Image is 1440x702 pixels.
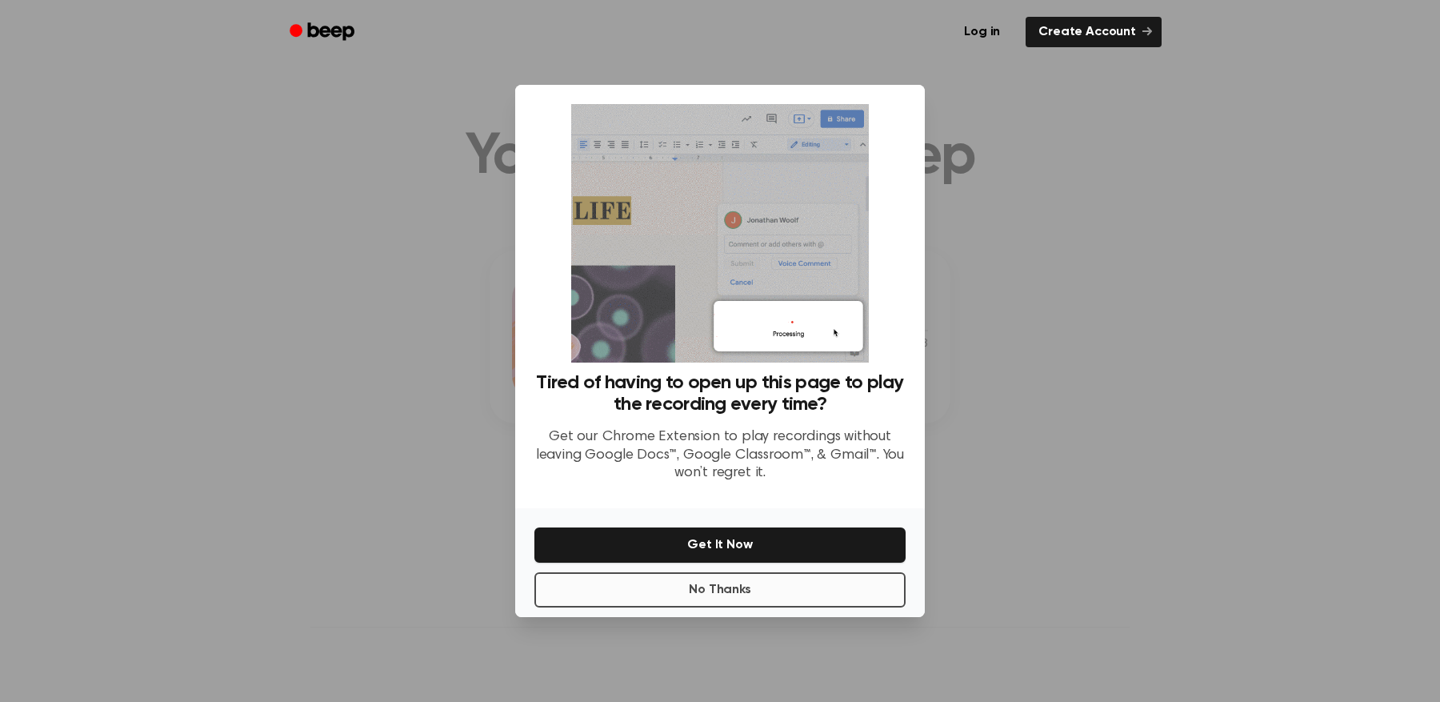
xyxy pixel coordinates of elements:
[534,428,906,483] p: Get our Chrome Extension to play recordings without leaving Google Docs™, Google Classroom™, & Gm...
[948,14,1016,50] a: Log in
[571,104,868,363] img: Beep extension in action
[278,17,369,48] a: Beep
[534,372,906,415] h3: Tired of having to open up this page to play the recording every time?
[534,528,906,563] button: Get It Now
[534,572,906,608] button: No Thanks
[1026,17,1162,47] a: Create Account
